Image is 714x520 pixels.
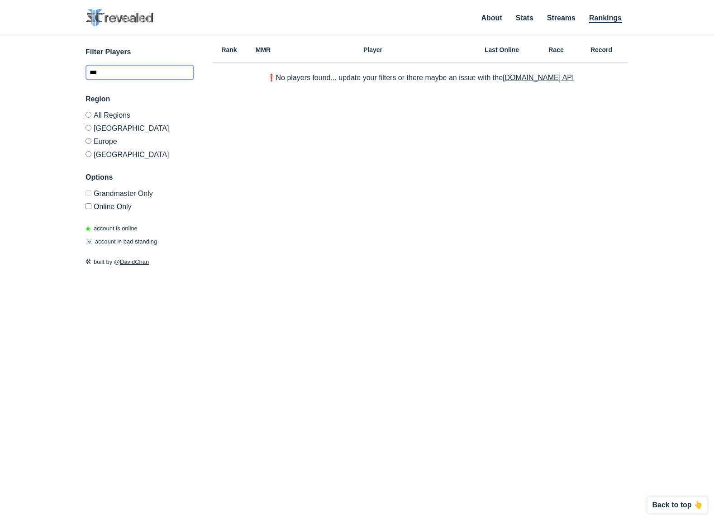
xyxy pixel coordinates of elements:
[516,14,533,22] a: Stats
[267,74,574,81] p: ❗️No players found... update your filters or there maybe an issue with the
[86,200,194,210] label: Only show accounts currently laddering
[466,47,538,53] h6: Last Online
[574,47,628,53] h6: Record
[86,112,91,118] input: All Regions
[86,138,91,144] input: Europe
[86,203,91,209] input: Online Only
[86,9,153,27] img: SC2 Revealed
[86,258,91,265] span: 🛠
[86,172,194,183] h3: Options
[86,148,194,158] label: [GEOGRAPHIC_DATA]
[120,258,149,265] a: DavidChan
[86,112,194,121] label: All Regions
[86,125,91,131] input: [GEOGRAPHIC_DATA]
[547,14,576,22] a: Streams
[86,47,194,57] h3: Filter Players
[86,190,194,200] label: Only Show accounts currently in Grandmaster
[481,14,502,22] a: About
[246,47,280,53] h6: MMR
[86,134,194,148] label: Europe
[589,14,622,23] a: Rankings
[652,501,703,509] p: Back to top 👆
[86,151,91,157] input: [GEOGRAPHIC_DATA]
[86,258,194,267] p: built by @
[212,47,246,53] h6: Rank
[538,47,574,53] h6: Race
[86,190,91,196] input: Grandmaster Only
[280,47,466,53] h6: Player
[86,121,194,134] label: [GEOGRAPHIC_DATA]
[86,225,90,232] span: ◉
[86,237,157,246] p: account in bad standing
[503,74,574,81] a: [DOMAIN_NAME] API
[86,94,194,105] h3: Region
[86,238,93,245] span: ☠️
[86,224,138,233] p: account is online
